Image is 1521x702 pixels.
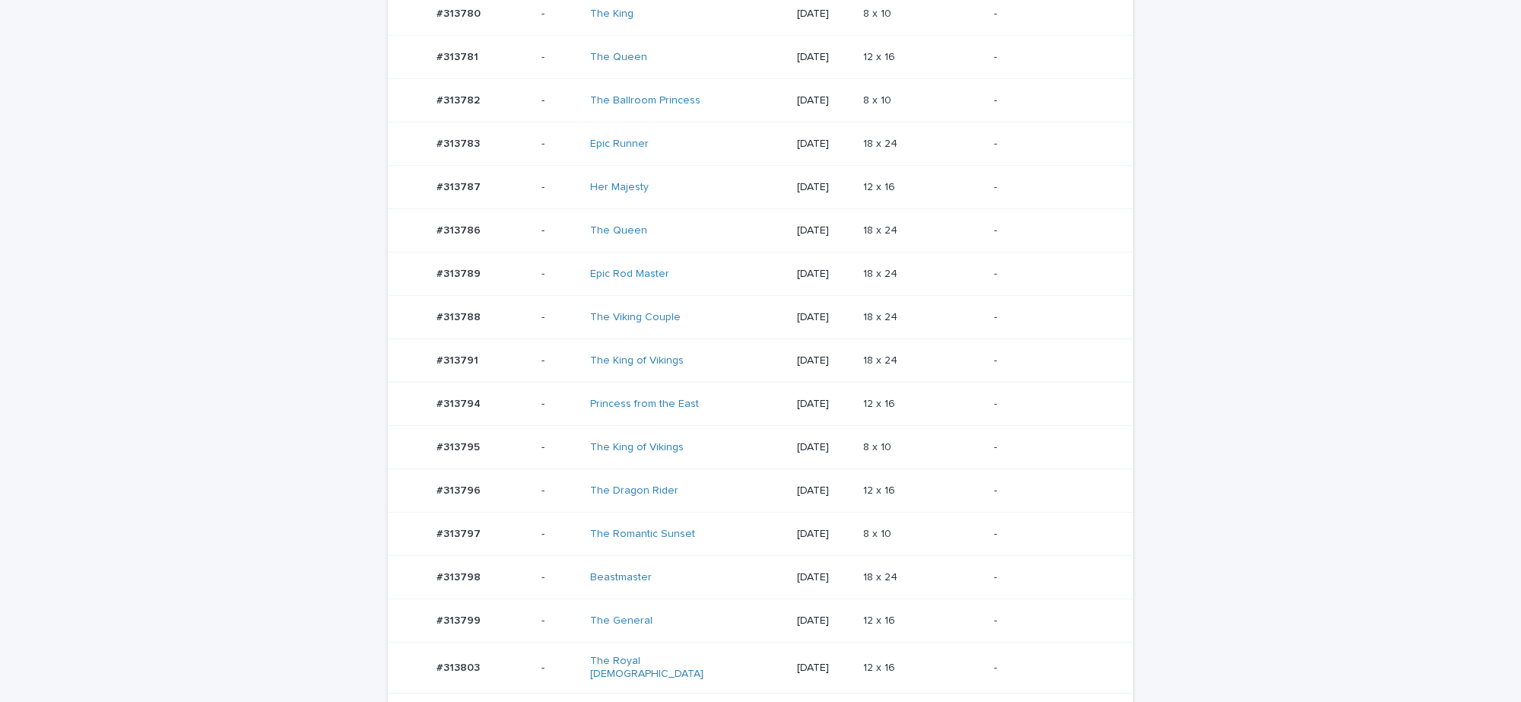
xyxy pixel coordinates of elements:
a: Beastmaster [590,571,652,584]
p: #313794 [437,395,484,411]
tr: #313786#313786 -The Queen [DATE]18 x 2418 x 24 - [388,209,1133,253]
p: 8 x 10 [863,5,894,21]
p: [DATE] [797,615,850,627]
p: #313783 [437,135,483,151]
p: #313795 [437,438,483,454]
p: - [541,484,578,497]
a: The Queen [590,51,647,64]
p: 12 x 16 [863,178,898,194]
p: #313782 [437,91,483,107]
p: 8 x 10 [863,525,894,541]
p: - [994,94,1109,107]
p: - [541,615,578,627]
p: [DATE] [797,138,850,151]
p: [DATE] [797,268,850,281]
a: The Dragon Rider [590,484,678,497]
p: - [994,8,1109,21]
a: The King of Vikings [590,441,684,454]
tr: #313783#313783 -Epic Runner [DATE]18 x 2418 x 24 - [388,122,1133,166]
p: - [994,51,1109,64]
p: [DATE] [797,51,850,64]
tr: #313797#313797 -The Romantic Sunset [DATE]8 x 108 x 10 - [388,513,1133,556]
p: - [541,51,578,64]
p: [DATE] [797,662,850,675]
tr: #313787#313787 -Her Majesty [DATE]12 x 1612 x 16 - [388,166,1133,209]
tr: #313782#313782 -The Ballroom Princess [DATE]8 x 108 x 10 - [388,79,1133,122]
p: 12 x 16 [863,48,898,64]
p: #313789 [437,265,484,281]
p: 18 x 24 [863,568,900,584]
p: - [994,484,1109,497]
p: #313780 [437,5,484,21]
a: The Viking Couple [590,311,681,324]
p: - [994,311,1109,324]
p: - [541,138,578,151]
p: [DATE] [797,181,850,194]
p: 18 x 24 [863,351,900,367]
tr: #313791#313791 -The King of Vikings [DATE]18 x 2418 x 24 - [388,339,1133,383]
p: - [541,441,578,454]
p: - [541,224,578,237]
tr: #313803#313803 -The Royal [DEMOGRAPHIC_DATA] [DATE]12 x 1612 x 16 - [388,643,1133,694]
tr: #313798#313798 -Beastmaster [DATE]18 x 2418 x 24 - [388,556,1133,599]
p: - [541,181,578,194]
p: - [994,615,1109,627]
a: Epic Rod Master [590,268,669,281]
p: #313788 [437,308,484,324]
p: #313803 [437,659,483,675]
a: The General [590,615,653,627]
p: 18 x 24 [863,265,900,281]
p: [DATE] [797,571,850,584]
p: 12 x 16 [863,481,898,497]
tr: #313794#313794 -Princess from the East [DATE]12 x 1612 x 16 - [388,383,1133,426]
p: [DATE] [797,528,850,541]
p: - [994,138,1109,151]
p: #313796 [437,481,484,497]
p: - [994,398,1109,411]
p: 8 x 10 [863,438,894,454]
a: The Royal [DEMOGRAPHIC_DATA] [590,655,717,681]
tr: #313796#313796 -The Dragon Rider [DATE]12 x 1612 x 16 - [388,469,1133,513]
tr: #313789#313789 -Epic Rod Master [DATE]18 x 2418 x 24 - [388,253,1133,296]
p: #313787 [437,178,484,194]
tr: #313781#313781 -The Queen [DATE]12 x 1612 x 16 - [388,36,1133,79]
p: [DATE] [797,484,850,497]
p: #313791 [437,351,481,367]
p: - [541,571,578,584]
p: - [541,94,578,107]
p: - [994,662,1109,675]
p: [DATE] [797,8,850,21]
p: 18 x 24 [863,135,900,151]
p: #313799 [437,611,484,627]
a: The Queen [590,224,647,237]
p: #313781 [437,48,481,64]
a: The King of Vikings [590,354,684,367]
p: - [994,181,1109,194]
p: [DATE] [797,224,850,237]
p: [DATE] [797,398,850,411]
p: [DATE] [797,441,850,454]
p: 12 x 16 [863,659,898,675]
p: - [541,8,578,21]
a: Princess from the East [590,398,699,411]
p: #313798 [437,568,484,584]
p: - [994,528,1109,541]
tr: #313788#313788 -The Viking Couple [DATE]18 x 2418 x 24 - [388,296,1133,339]
p: [DATE] [797,94,850,107]
p: 12 x 16 [863,611,898,627]
p: - [994,354,1109,367]
a: Her Majesty [590,181,649,194]
p: - [994,268,1109,281]
tr: #313799#313799 -The General [DATE]12 x 1612 x 16 - [388,599,1133,643]
p: 18 x 24 [863,308,900,324]
p: - [541,354,578,367]
p: [DATE] [797,311,850,324]
p: - [994,224,1109,237]
p: - [541,268,578,281]
p: #313797 [437,525,484,541]
p: [DATE] [797,354,850,367]
p: - [541,528,578,541]
a: Epic Runner [590,138,649,151]
p: 8 x 10 [863,91,894,107]
p: #313786 [437,221,484,237]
